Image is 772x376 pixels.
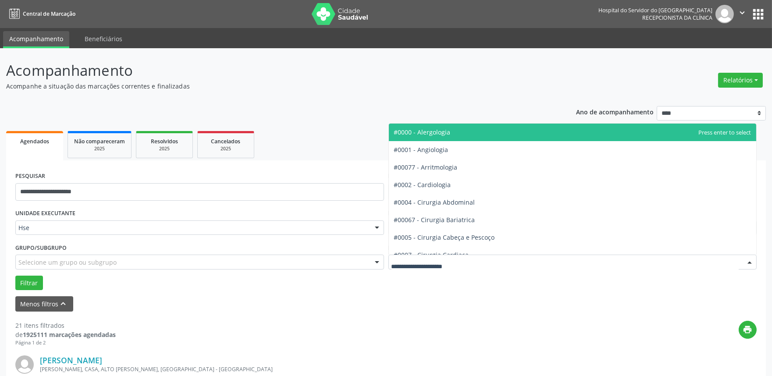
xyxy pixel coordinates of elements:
[394,198,475,206] span: #0004 - Cirurgia Abdominal
[576,106,654,117] p: Ano de acompanhamento
[15,355,34,374] img: img
[394,251,469,259] span: #0007 - Cirurgia Cardiaca
[394,145,448,154] span: #0001 - Angiologia
[394,181,451,189] span: #0002 - Cardiologia
[40,365,625,373] div: [PERSON_NAME], CASA, ALTO [PERSON_NAME], [GEOGRAPHIC_DATA] - [GEOGRAPHIC_DATA]
[20,138,49,145] span: Agendados
[715,5,734,23] img: img
[23,10,75,18] span: Central de Marcação
[23,330,116,339] strong: 1925111 marcações agendadas
[18,223,366,232] span: Hse
[40,355,102,365] a: [PERSON_NAME]
[74,145,125,152] div: 2025
[394,128,451,136] span: #0000 - Alergologia
[15,321,116,330] div: 21 itens filtrados
[15,241,67,255] label: Grupo/Subgrupo
[74,138,125,145] span: Não compareceram
[59,299,68,309] i: keyboard_arrow_up
[394,163,458,171] span: #00077 - Arritmologia
[6,7,75,21] a: Central de Marcação
[598,7,712,14] div: Hospital do Servidor do [GEOGRAPHIC_DATA]
[15,296,73,312] button: Menos filtroskeyboard_arrow_up
[15,339,116,347] div: Página 1 de 2
[15,170,45,183] label: PESQUISAR
[151,138,178,145] span: Resolvidos
[204,145,248,152] div: 2025
[718,73,763,88] button: Relatórios
[15,330,116,339] div: de
[15,207,75,220] label: UNIDADE EXECUTANTE
[3,31,69,48] a: Acompanhamento
[743,325,753,334] i: print
[78,31,128,46] a: Beneficiários
[142,145,186,152] div: 2025
[18,258,117,267] span: Selecione um grupo ou subgrupo
[6,82,538,91] p: Acompanhe a situação das marcações correntes e finalizadas
[15,276,43,291] button: Filtrar
[6,60,538,82] p: Acompanhamento
[211,138,241,145] span: Cancelados
[751,7,766,22] button: apps
[394,216,475,224] span: #00067 - Cirurgia Bariatrica
[642,14,712,21] span: Recepcionista da clínica
[394,233,495,241] span: #0005 - Cirurgia Cabeça e Pescoço
[734,5,751,23] button: 
[739,321,757,339] button: print
[737,8,747,18] i: 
